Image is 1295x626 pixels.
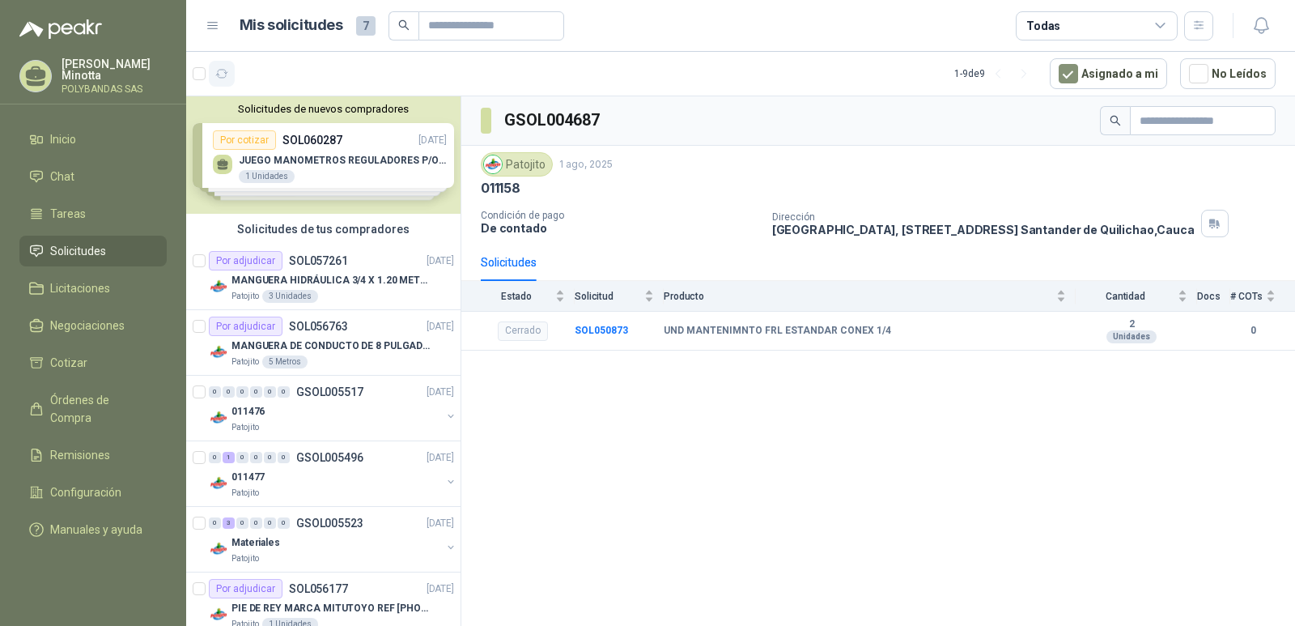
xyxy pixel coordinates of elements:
[62,84,167,94] p: POLYBANDAS SAS
[209,343,228,362] img: Company Logo
[19,19,102,39] img: Logo peakr
[50,446,110,464] span: Remisiones
[250,386,262,398] div: 0
[954,61,1037,87] div: 1 - 9 de 9
[1230,323,1276,339] b: 0
[481,210,759,221] p: Condición de pago
[504,108,602,133] h3: GSOL004687
[240,14,343,37] h1: Mis solicitudes
[19,514,167,545] a: Manuales y ayuda
[1180,58,1276,89] button: No Leídos
[209,317,282,336] div: Por adjudicar
[1076,318,1187,331] b: 2
[231,535,280,551] p: Materiales
[231,470,265,485] p: 011477
[231,421,259,434] p: Patojito
[209,474,228,493] img: Company Logo
[231,487,259,500] p: Patojito
[427,385,454,400] p: [DATE]
[289,583,348,594] p: SOL056177
[1076,291,1174,302] span: Cantidad
[575,325,628,336] a: SOL050873
[1230,291,1263,302] span: # COTs
[236,452,248,463] div: 0
[186,214,461,245] div: Solicitudes de tus compradores
[209,251,282,270] div: Por adjudicar
[50,168,74,185] span: Chat
[223,517,235,529] div: 3
[772,211,1195,223] p: Dirección
[1050,58,1167,89] button: Asignado a mi
[62,58,167,81] p: [PERSON_NAME] Minotta
[231,339,433,354] p: MANGUERA DE CONDUCTO DE 8 PULGADAS DE ALAMBRE DE ACERO PU
[231,404,265,419] p: 011476
[296,517,363,529] p: GSOL005523
[481,180,520,197] p: 011158
[19,236,167,266] a: Solicitudes
[481,253,537,271] div: Solicitudes
[50,354,87,372] span: Cotizar
[427,319,454,334] p: [DATE]
[262,290,318,303] div: 3 Unidades
[231,356,259,368] p: Patojito
[481,221,759,235] p: De contado
[50,317,125,334] span: Negociaciones
[1197,281,1230,311] th: Docs
[289,255,348,266] p: SOL057261
[250,452,262,463] div: 0
[209,513,457,565] a: 0 3 0 0 0 0 GSOL005523[DATE] Company LogoMaterialesPatojito
[50,483,121,501] span: Configuración
[19,347,167,378] a: Cotizar
[1110,115,1121,126] span: search
[19,440,167,471] a: Remisiones
[575,281,664,311] th: Solicitud
[209,448,457,500] a: 0 1 0 0 0 0 GSOL005496[DATE] Company Logo011477Patojito
[231,552,259,565] p: Patojito
[427,253,454,269] p: [DATE]
[1026,17,1060,35] div: Todas
[559,157,613,172] p: 1 ago, 2025
[19,385,167,433] a: Órdenes de Compra
[264,386,276,398] div: 0
[664,325,891,338] b: UND MANTENIMNTO FRL ESTANDAR CONEX 1/4
[250,517,262,529] div: 0
[772,223,1195,236] p: [GEOGRAPHIC_DATA], [STREET_ADDRESS] Santander de Quilichao , Cauca
[1230,281,1295,311] th: # COTs
[236,517,248,529] div: 0
[231,290,259,303] p: Patojito
[209,539,228,559] img: Company Logo
[19,477,167,508] a: Configuración
[575,291,641,302] span: Solicitud
[50,242,106,260] span: Solicitudes
[50,205,86,223] span: Tareas
[50,130,76,148] span: Inicio
[664,291,1053,302] span: Producto
[296,452,363,463] p: GSOL005496
[481,291,552,302] span: Estado
[481,152,553,177] div: Patojito
[231,273,433,288] p: MANGUERA HIDRÁULICA 3/4 X 1.20 METROS DE LONGITUD HR-HR-ACOPLADA
[262,356,308,368] div: 5 Metros
[356,16,376,36] span: 7
[427,581,454,597] p: [DATE]
[50,521,142,539] span: Manuales y ayuda
[296,386,363,398] p: GSOL005517
[289,321,348,332] p: SOL056763
[427,450,454,466] p: [DATE]
[1076,281,1197,311] th: Cantidad
[264,452,276,463] div: 0
[186,310,461,376] a: Por adjudicarSOL056763[DATE] Company LogoMANGUERA DE CONDUCTO DE 8 PULGADAS DE ALAMBRE DE ACERO P...
[223,452,235,463] div: 1
[1106,330,1157,343] div: Unidades
[278,452,290,463] div: 0
[193,103,454,115] button: Solicitudes de nuevos compradores
[209,579,282,598] div: Por adjudicar
[278,386,290,398] div: 0
[461,281,575,311] th: Estado
[231,601,433,616] p: PIE DE REY MARCA MITUTOYO REF [PHONE_NUMBER]
[209,408,228,428] img: Company Logo
[498,322,548,341] div: Cerrado
[664,281,1076,311] th: Producto
[427,516,454,531] p: [DATE]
